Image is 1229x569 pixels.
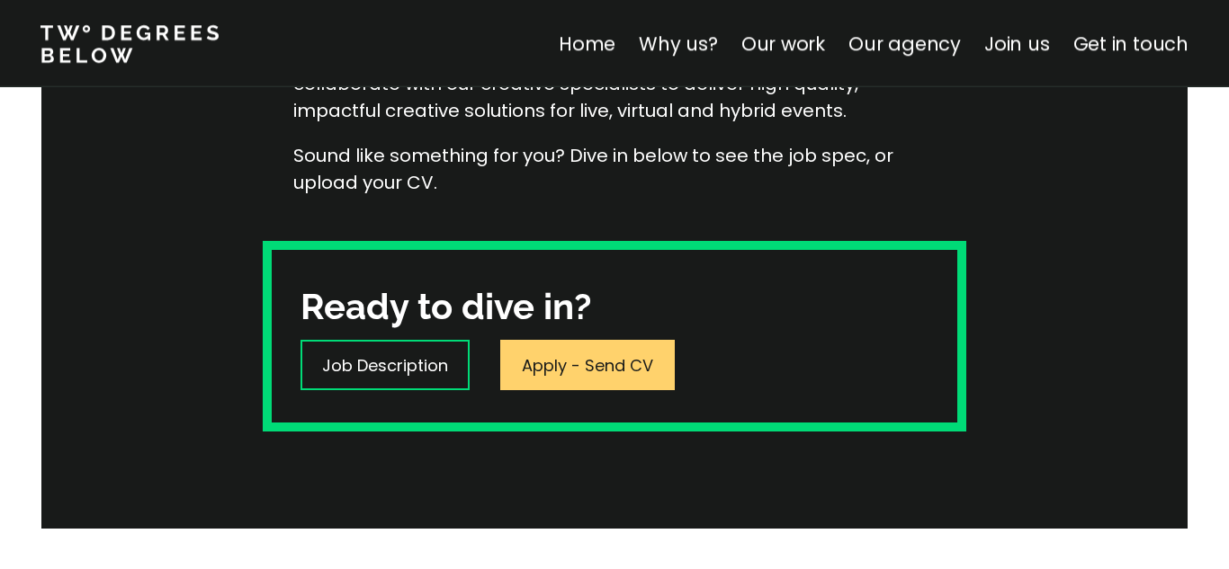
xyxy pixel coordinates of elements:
p: Apply - Send CV [522,353,653,378]
a: Why us? [639,31,718,57]
a: Our agency [848,31,961,57]
a: Join us [984,31,1050,57]
h3: Ready to dive in? [301,282,591,331]
a: Apply - Send CV [500,340,675,390]
a: Home [559,31,615,57]
a: Our work [741,31,825,57]
p: Sound like something for you? Dive in below to see the job spec, or upload your CV. [293,142,937,196]
a: Get in touch [1073,31,1189,57]
a: Job Description [301,340,470,390]
p: Job Description [322,353,448,378]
